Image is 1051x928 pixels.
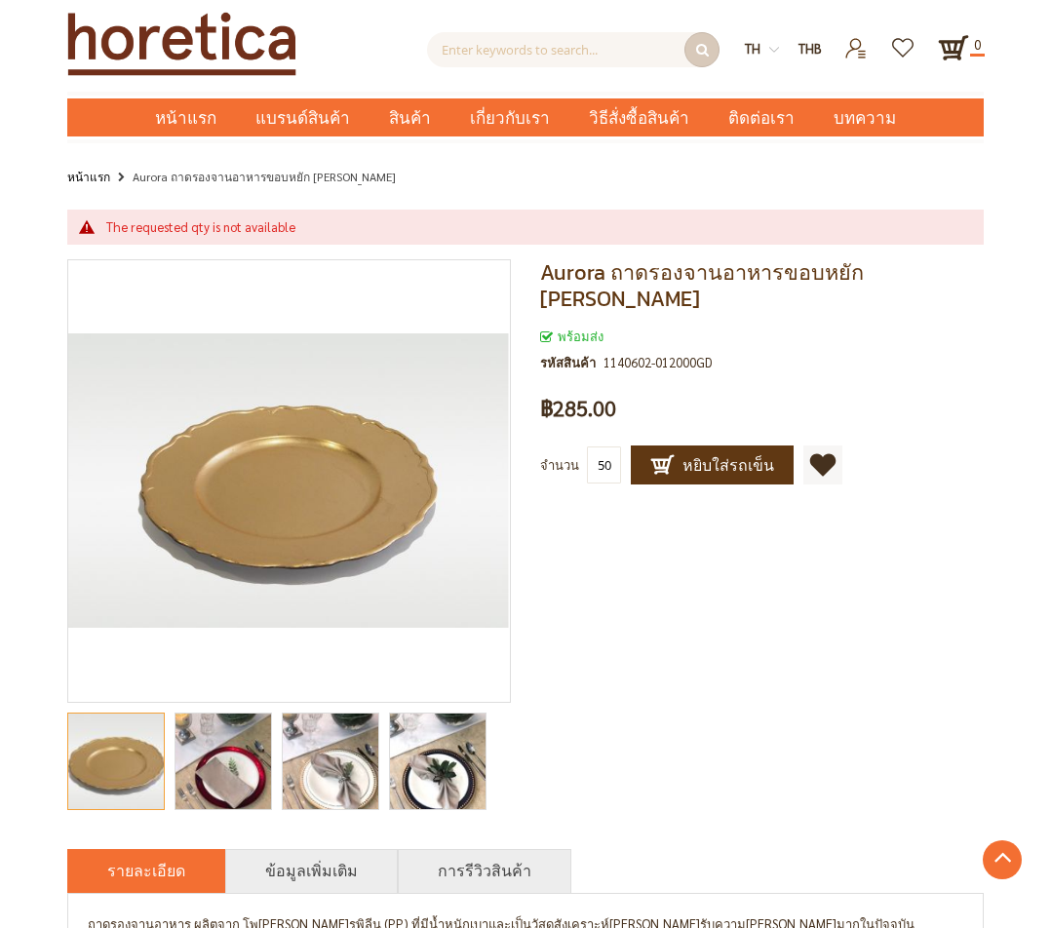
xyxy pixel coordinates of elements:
div: 1140602-012000GD [603,352,713,373]
strong: รหัสสินค้า [540,352,603,373]
a: บทความ [814,98,915,136]
button: หยิบใส่รถเข็น [631,445,794,484]
a: ข้อมูลเพิ่มเติม [265,859,358,882]
a: หน้าแรก [67,166,110,187]
a: เกี่ยวกับเรา [450,98,569,136]
button: ค้นหา [684,32,720,67]
div: charger plates, plastic plates, dinner plates, plastic food plates, hard plastic dinner plates, g... [67,703,175,820]
span: วิธีสั่งซื้อสินค้า [589,98,689,138]
a: Go to Top [983,840,1022,879]
img: Aurora ถาดรองจานอาหารขอบหยัก สีทอง [175,698,271,826]
a: ติดต่อเรา [709,98,814,136]
img: Aurora ถาดรองจานอาหารขอบหยัก สีทอง [283,698,378,826]
span: ติดต่อเรา [728,98,795,138]
div: สถานะของสินค้า [540,326,984,347]
a: แบรนด์สินค้า [236,98,370,136]
div: Aurora ถาดรองจานอาหารขอบหยัก สีทอง [389,703,487,820]
span: จำนวน [540,456,579,473]
div: Aurora ถาดรองจานอาหารขอบหยัก สีทอง [175,703,282,820]
span: Aurora ถาดรองจานอาหารขอบหยัก [PERSON_NAME] [540,256,864,315]
img: charger plates, plastic plates, dinner plates, plastic food plates, hard plastic dinner plates, g... [66,333,508,628]
span: th [745,40,760,57]
img: Aurora ถาดรองจานอาหารขอบหยัก สีทอง [390,698,486,826]
span: THB [798,40,822,57]
a: วิธีสั่งซื้อสินค้า [569,98,709,136]
div: The requested qty is not available [106,219,964,235]
img: Horetica.com [67,12,296,76]
span: เกี่ยวกับเรา [470,98,550,138]
a: หน้าแรก [136,98,236,136]
a: สินค้า [370,98,450,136]
span: ฿285.00 [540,398,616,419]
span: หยิบใส่รถเข็น [650,453,774,477]
span: 0 [970,33,985,57]
span: พร้อมส่ง [540,328,603,344]
span: หน้าแรก [155,105,216,131]
a: 0 [938,32,969,63]
a: เพิ่มไปยังรายการโปรด [803,445,842,484]
img: dropdown-icon.svg [769,45,779,55]
span: สินค้า [389,98,431,138]
div: Aurora ถาดรองจานอาหารขอบหยัก สีทอง [282,703,389,820]
a: การรีวิวสินค้า [438,859,531,882]
span: บทความ [834,98,896,138]
li: Aurora ถาดรองจานอาหารขอบหยัก [PERSON_NAME] [113,166,396,190]
a: รายการโปรด [880,32,928,49]
input: ค้นหาสินค้าที่นี่... [427,32,720,67]
a: รายละเอียด [107,859,185,882]
span: แบรนด์สินค้า [255,98,350,138]
a: เข้าสู่ระบบ [833,32,880,49]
